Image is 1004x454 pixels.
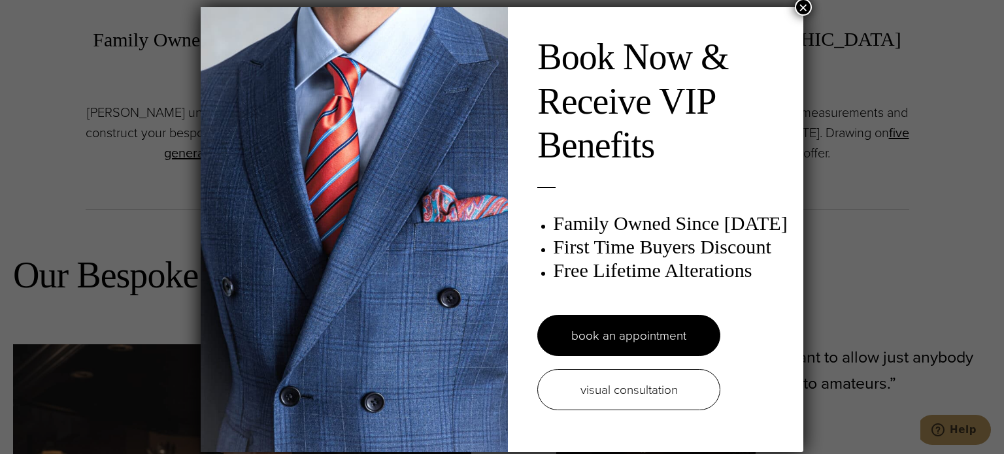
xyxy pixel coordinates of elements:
[537,35,790,167] h2: Book Now & Receive VIP Benefits
[29,9,56,21] span: Help
[553,235,790,259] h3: First Time Buyers Discount
[537,369,720,410] a: visual consultation
[537,315,720,356] a: book an appointment
[553,212,790,235] h3: Family Owned Since [DATE]
[553,259,790,282] h3: Free Lifetime Alterations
